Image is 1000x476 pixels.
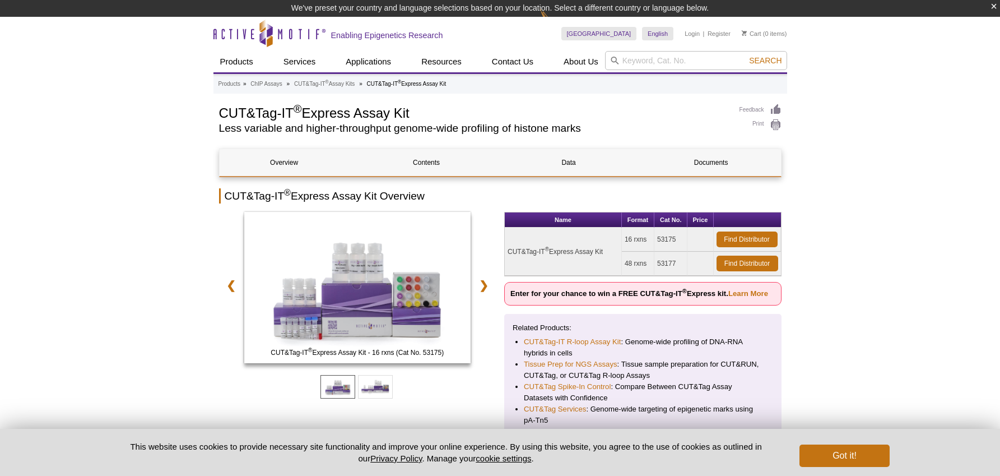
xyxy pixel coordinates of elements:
[685,30,700,38] a: Login
[524,404,586,415] a: CUT&Tag Services
[218,79,240,89] a: Products
[219,188,782,204] h2: CUT&Tag-IT Express Assay Kit Overview
[505,212,622,228] th: Name
[308,347,312,353] sup: ®
[646,149,776,176] a: Documents
[510,289,768,298] strong: Enter for your chance to win a FREE CUT&Tag-IT Express kit.
[524,426,656,437] a: Magnetic Separation Rack (12 x 0.2 mL)
[219,104,728,121] h1: CUT&Tag-IT Express Assay Kit
[682,288,687,294] sup: ®
[415,51,468,72] a: Resources
[219,272,243,298] a: ❮
[749,56,782,65] span: Search
[246,347,468,358] span: CUT&Tag-IT Express Assay Kit - 16 rxns (Cat No. 53175)
[504,149,634,176] a: Data
[472,272,496,298] a: ❯
[524,381,762,404] li: : Compare Between CUT&Tag Assay Datasets with Confidence
[213,51,260,72] a: Products
[605,51,787,70] input: Keyword, Cat. No.
[622,212,654,228] th: Format
[398,79,401,85] sup: ®
[622,228,654,252] td: 16 rxns
[642,27,673,40] a: English
[339,51,398,72] a: Applications
[244,212,471,367] a: CUT&Tag-IT Express Assay Kit - 16 rxns
[505,228,622,276] td: CUT&Tag-IT Express Assay Kit
[244,212,471,363] img: CUT&Tag-IT Express Assay Kit - 16 rxns
[250,79,282,89] a: ChIP Assays
[717,232,778,247] a: Find Distributor
[219,123,728,133] h2: Less variable and higher-throughput genome-wide profiling of histone marks
[294,103,302,115] sup: ®
[294,79,355,89] a: CUT&Tag-IT®Assay Kits
[703,27,705,40] li: |
[359,81,362,87] li: »
[111,441,782,464] p: This website uses cookies to provide necessary site functionality and improve your online experie...
[524,359,617,370] a: Tissue Prep for NGS Assays
[654,212,687,228] th: Cat No.
[325,79,329,85] sup: ®
[370,454,422,463] a: Privacy Policy
[746,56,785,66] button: Search
[717,256,778,271] a: Find Distributor
[561,27,637,40] a: [GEOGRAPHIC_DATA]
[742,30,761,38] a: Cart
[331,30,443,40] h2: Enabling Epigenetics Research
[524,426,762,449] li: : Rapid and efficient magnetic bead-based separation of samples in 0.2 ml tubes
[485,51,540,72] a: Contact Us
[284,188,291,197] sup: ®
[513,322,773,334] p: Related Products:
[799,445,889,467] button: Got it!
[524,359,762,381] li: : Tissue sample preparation for CUT&RUN, CUT&Tag, or CUT&Tag R-loop Assays
[545,246,549,252] sup: ®
[524,404,762,426] li: : Genome-wide targeting of epigenetic marks using pA-Tn5
[622,252,654,276] td: 48 rxns
[220,149,349,176] a: Overview
[742,27,787,40] li: (0 items)
[739,119,782,131] a: Print
[366,81,446,87] li: CUT&Tag-IT Express Assay Kit
[277,51,323,72] a: Services
[524,336,762,359] li: : Genome-wide profiling of DNA-RNA hybrids in cells
[728,289,768,298] a: Learn More
[654,252,687,276] td: 53177
[362,149,491,176] a: Contents
[739,104,782,116] a: Feedback
[708,30,731,38] a: Register
[287,81,290,87] li: »
[557,51,605,72] a: About Us
[742,30,747,36] img: Your Cart
[243,81,246,87] li: »
[476,454,531,463] button: cookie settings
[540,8,570,35] img: Change Here
[687,212,713,228] th: Price
[524,381,611,392] a: CUT&Tag Spike-In Control
[654,228,687,252] td: 53175
[524,336,621,348] a: CUT&Tag-IT R-loop Assay Kit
